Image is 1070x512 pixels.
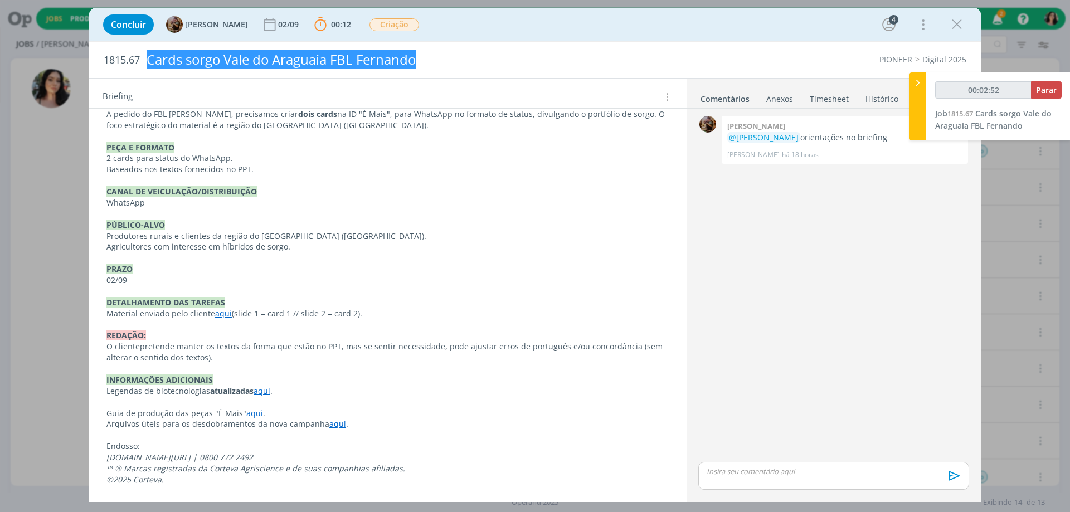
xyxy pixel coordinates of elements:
[254,386,270,396] a: aqui
[766,94,793,105] div: Anexos
[865,89,899,105] a: Histórico
[89,8,981,502] div: dialog
[106,418,669,430] p: Arquivos úteis para os desdobramentos da nova campanha .
[935,108,1052,131] span: Cards sorgo Vale do Araguaia FBL Fernando
[782,150,819,160] span: há 18 horas
[106,374,213,385] strong: INFORMAÇÕES ADICIONAIS
[700,89,750,105] a: Comentários
[727,150,780,160] p: [PERSON_NAME]
[935,108,1052,131] a: Job1815.67Cards sorgo Vale do Araguaia FBL Fernando
[106,275,669,286] p: 02/09
[312,16,354,33] button: 00:12
[106,186,257,197] strong: CANAL DE VEICULAÇÃO/DISTRIBUIÇÃO
[329,418,346,429] a: aqui
[947,109,973,119] span: 1815.67
[1036,85,1057,95] span: Parar
[369,18,419,31] span: Criação
[210,386,254,396] strong: atualizadas
[278,21,301,28] div: 02/09
[106,197,669,208] p: WhatsApp
[699,116,716,133] img: A
[246,408,263,418] a: aqui
[270,386,273,396] span: .
[922,54,966,65] a: Digital 2025
[727,121,785,131] b: [PERSON_NAME]
[106,241,669,252] p: Agricultores com interesse em híbridos de sorgo.
[106,308,669,319] p: Material enviado pelo cliente (slide 1 = card 1 // slide 2 = card 2).
[106,330,146,340] strong: REDAÇÃO:
[331,19,351,30] span: 00:12
[140,341,368,352] span: pretende manter os textos da forma que estão no PPT, mas s
[166,16,183,33] img: A
[106,153,669,164] p: 2 cards para status do WhatsApp.
[106,452,253,462] em: [DOMAIN_NAME][URL] | 0800 772 2492
[106,220,165,230] strong: PÚBLICO-ALVO
[889,15,898,25] div: 4
[879,54,912,65] a: PIONEER
[103,14,154,35] button: Concluir
[369,18,420,32] button: Criação
[106,231,669,242] p: Produtores rurais e clientes da região do [GEOGRAPHIC_DATA] ([GEOGRAPHIC_DATA]).
[106,463,405,474] em: ™ ® Marcas registradas da Corteva Agriscience e de suas companhias afiliadas.
[809,89,849,105] a: Timesheet
[104,54,140,66] span: 1815.67
[142,46,602,74] div: Cards sorgo Vale do Araguaia FBL Fernando
[106,297,225,308] strong: DETALHAMENTO DAS TAREFAS
[1031,81,1062,99] button: Parar
[729,132,799,143] span: @[PERSON_NAME]
[880,16,898,33] button: 4
[106,408,669,419] p: Guia de produção das peças "É Mais" .
[215,308,232,319] a: aqui
[106,164,669,175] p: Baseados nos textos fornecidos no PPT.
[106,142,174,153] strong: PEÇA E FORMATO
[103,90,133,104] span: Briefing
[106,341,669,363] p: O cliente e sentir necessidade, pode ajustar erros de português e/ou concordância (sem alterar o ...
[106,264,133,274] strong: PRAZO
[298,109,337,119] strong: dois cards
[166,16,248,33] button: A[PERSON_NAME]
[185,21,248,28] span: [PERSON_NAME]
[111,20,146,29] span: Concluir
[106,386,210,396] span: Legendas de biotecnologias
[106,474,164,485] em: ©2025 Corteva.
[727,132,962,143] p: orientações no briefing
[106,109,669,131] p: A pedido do FBL [PERSON_NAME], precisamos criar na ID "É Mais", para WhatsApp no formato de statu...
[106,441,669,452] p: Endosso:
